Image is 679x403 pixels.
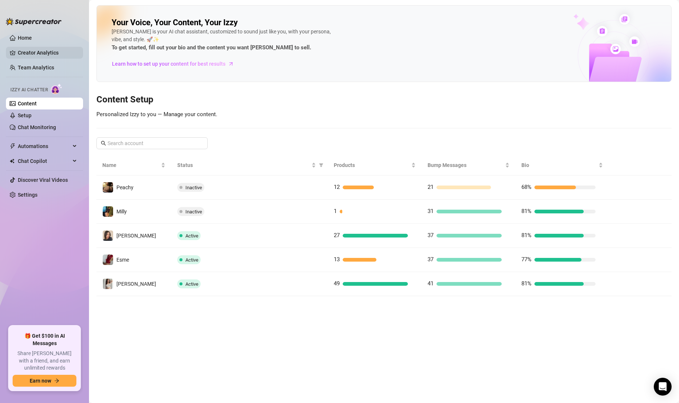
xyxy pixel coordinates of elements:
span: 37 [428,256,434,263]
img: Milly [103,206,113,217]
a: Creator Analytics [18,47,77,59]
button: Earn nowarrow-right [13,375,76,387]
span: Status [177,161,310,169]
span: 81% [521,280,531,287]
span: [PERSON_NAME] [116,233,156,239]
span: filter [319,163,323,167]
span: Automations [18,140,70,152]
th: Products [328,155,422,176]
span: Inactive [185,185,202,190]
span: 77% [521,256,531,263]
img: Chat Copilot [10,158,14,164]
img: logo-BBDzfeDw.svg [6,18,62,25]
span: Share [PERSON_NAME] with a friend, and earn unlimited rewards [13,350,76,372]
a: Home [18,35,32,41]
span: Bio [521,161,597,169]
span: Bump Messages [428,161,504,169]
img: Nina [103,279,113,289]
span: Active [185,281,198,287]
input: Search account [108,139,197,147]
img: AI Chatter [51,83,62,94]
span: Active [185,257,198,263]
span: Chat Copilot [18,155,70,167]
a: Discover Viral Videos [18,177,68,183]
h3: Content Setup [96,94,672,106]
th: Bump Messages [422,155,515,176]
span: [PERSON_NAME] [116,281,156,287]
span: Learn how to set up your content for best results [112,60,225,68]
img: ai-chatter-content-library-cLFOSyPT.png [556,6,671,82]
span: 🎁 Get $100 in AI Messages [13,332,76,347]
span: Inactive [185,209,202,214]
img: Nina [103,230,113,241]
th: Bio [515,155,609,176]
a: Learn how to set up your content for best results [112,58,240,70]
span: thunderbolt [10,143,16,149]
th: Status [171,155,327,176]
span: Milly [116,209,127,214]
span: 68% [521,184,531,190]
h2: Your Voice, Your Content, Your Izzy [112,17,238,28]
span: 37 [428,232,434,239]
span: 49 [334,280,340,287]
a: Settings [18,192,37,198]
span: arrow-right [54,378,59,383]
span: 81% [521,208,531,214]
a: Chat Monitoring [18,124,56,130]
span: Active [185,233,198,239]
span: 1 [334,208,337,214]
span: Personalized Izzy to you — Manage your content. [96,111,217,118]
span: Name [102,161,159,169]
img: Esme [103,255,113,265]
div: Open Intercom Messenger [654,378,672,396]
span: Izzy AI Chatter [10,86,48,94]
th: Name [96,155,171,176]
span: search [101,141,106,146]
span: 13 [334,256,340,263]
span: Esme [116,257,129,263]
span: filter [317,160,325,171]
span: arrow-right [227,60,235,68]
a: Team Analytics [18,65,54,71]
a: Content [18,101,37,107]
span: 12 [334,184,340,190]
span: 81% [521,232,531,239]
strong: To get started, fill out your bio and the content you want [PERSON_NAME] to sell. [112,44,311,51]
a: Setup [18,112,32,118]
span: 21 [428,184,434,190]
span: 27 [334,232,340,239]
span: 41 [428,280,434,287]
span: 31 [428,208,434,214]
img: Peachy [103,182,113,193]
div: [PERSON_NAME] is your AI chat assistant, customized to sound just like you, with your persona, vi... [112,28,334,52]
span: Earn now [30,378,51,384]
span: Products [334,161,410,169]
span: Peachy [116,184,134,190]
